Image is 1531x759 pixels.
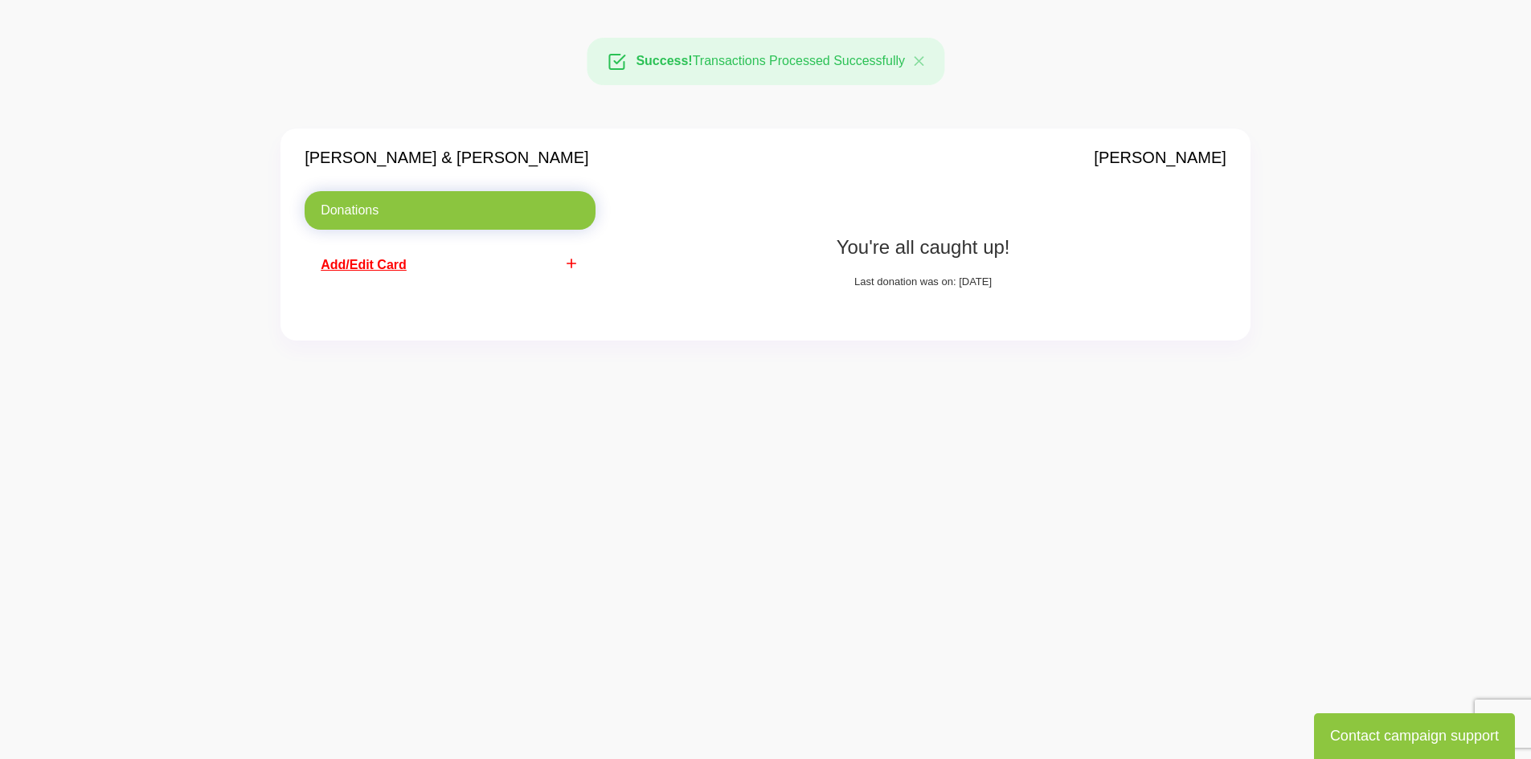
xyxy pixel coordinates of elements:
i: add [563,255,579,271]
span: Add/Edit Card [321,258,407,271]
a: addAdd/Edit Card [305,246,596,284]
div: Transactions Processed Successfully [587,38,944,85]
button: Contact campaign support [1314,713,1515,759]
h4: [PERSON_NAME] [1094,148,1226,167]
h4: [PERSON_NAME] & [PERSON_NAME] [305,148,588,167]
button: Close [894,39,944,84]
h1: Last donation was on: [DATE] [645,275,1201,288]
a: Donations [305,191,596,230]
strong: Success! [636,54,692,67]
h1: You're all caught up! [645,236,1201,259]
